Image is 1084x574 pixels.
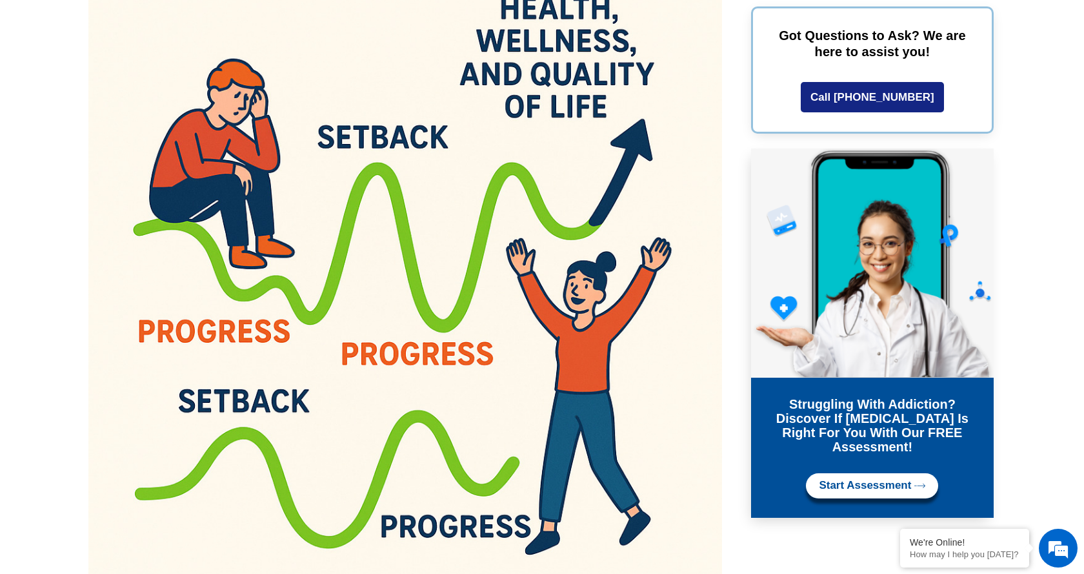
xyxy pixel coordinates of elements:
[806,473,938,498] a: Start Assessment
[761,397,985,454] h3: Struggling with addiction? Discover if [MEDICAL_DATA] is right for you with our FREE Assessment!
[810,92,934,103] span: Call [PHONE_NUMBER]
[801,82,944,112] a: Call [PHONE_NUMBER]
[910,549,1019,559] p: How may I help you today?
[819,480,911,492] span: Start Assessment
[772,28,973,60] p: Got Questions to Ask? We are here to assist you!
[75,163,178,293] span: We're online!
[14,67,34,86] div: Navigation go back
[86,68,236,85] div: Chat with us now
[212,6,243,37] div: Minimize live chat window
[751,149,994,378] img: Online Suboxone Treatment - Opioid Addiction Treatment using phone
[6,353,246,398] textarea: Type your message and hit 'Enter'
[910,537,1019,548] div: We're Online!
